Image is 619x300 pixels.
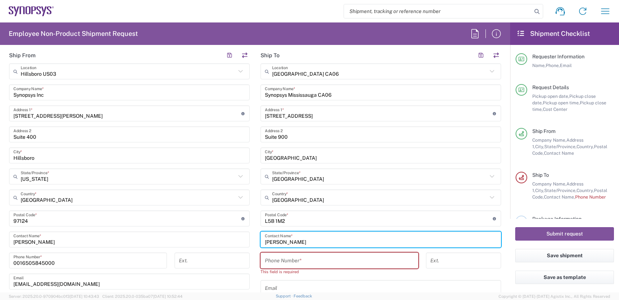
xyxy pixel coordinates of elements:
span: Cost Center [543,107,567,112]
span: Pickup open date, [532,93,569,99]
span: State/Province, [544,188,577,193]
a: Feedback [294,294,312,298]
span: Company Name, [532,181,566,187]
h2: Shipment Checklist [517,29,590,38]
h2: Ship To [261,52,280,59]
span: Contact Name [544,150,574,156]
span: Contact Name, [544,194,575,200]
span: Country, [577,144,594,149]
span: Country, [577,188,594,193]
button: Save as template [515,271,614,284]
button: Save shipment [515,249,614,262]
span: Company Name, [532,137,566,143]
span: Ship From [532,128,556,134]
input: Shipment, tracking or reference number [344,4,532,18]
span: Phone Number [575,194,606,200]
span: City, [535,188,544,193]
span: Email [560,63,572,68]
span: [DATE] 10:52:44 [153,294,183,299]
span: Server: 2025.20.0-970904bc0f3 [9,294,99,299]
a: Support [276,294,294,298]
span: City, [535,144,544,149]
span: Request Details [532,84,569,90]
span: Client: 2025.20.0-035ba07 [102,294,183,299]
span: Pickup open time, [543,100,580,105]
span: Name, [532,63,546,68]
span: Requester Information [532,54,585,59]
span: State/Province, [544,144,577,149]
span: [DATE] 10:43:43 [70,294,99,299]
button: Submit request [515,227,614,241]
span: Ship To [532,172,549,178]
span: Copyright © [DATE]-[DATE] Agistix Inc., All Rights Reserved [499,293,610,300]
span: Package Information [532,216,582,222]
span: Phone, [546,63,560,68]
h2: Ship From [9,52,36,59]
h2: Employee Non-Product Shipment Request [9,29,138,38]
div: This field is required [261,268,418,275]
